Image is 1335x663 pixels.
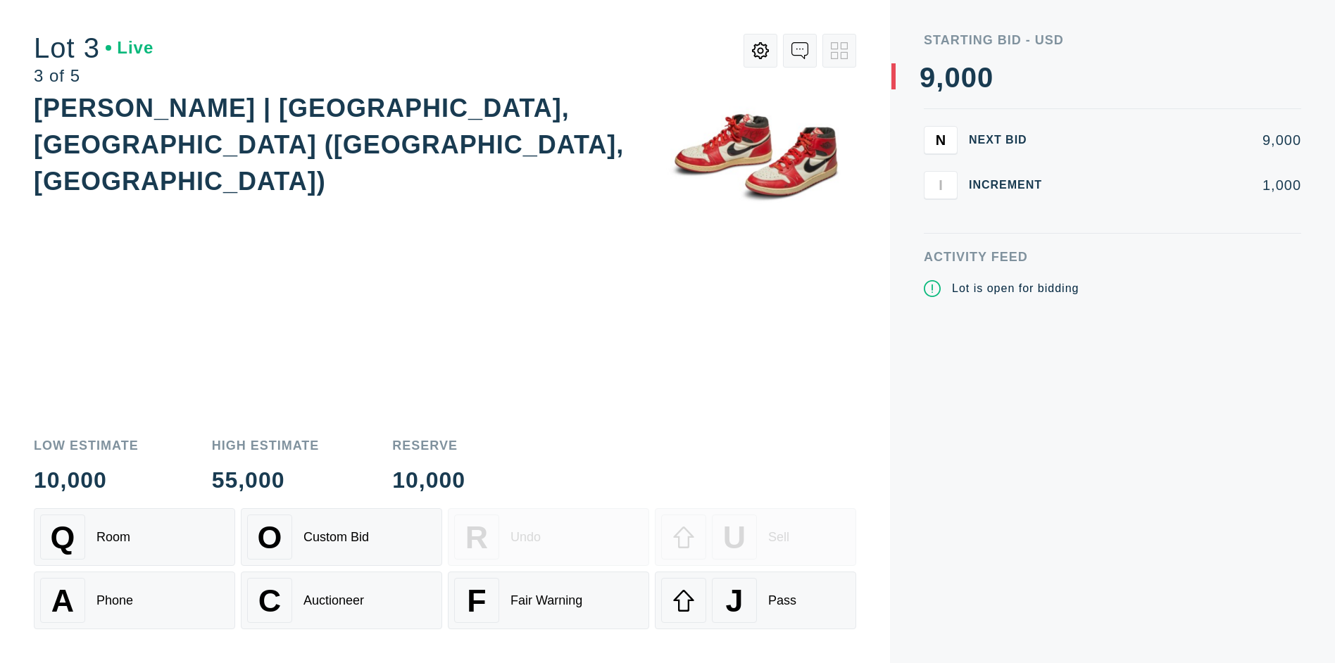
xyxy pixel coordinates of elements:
div: Reserve [392,439,465,452]
div: Lot is open for bidding [952,280,1079,297]
button: QRoom [34,508,235,566]
div: Starting Bid - USD [924,34,1301,46]
span: F [467,583,486,619]
div: High Estimate [212,439,320,452]
div: , [936,63,944,345]
div: 0 [961,63,977,91]
div: Lot 3 [34,34,153,62]
div: [PERSON_NAME] | [GEOGRAPHIC_DATA], [GEOGRAPHIC_DATA] ([GEOGRAPHIC_DATA], [GEOGRAPHIC_DATA]) [34,94,624,196]
button: RUndo [448,508,649,566]
span: C [258,583,281,619]
div: 10,000 [392,469,465,491]
div: Increment [969,179,1053,191]
div: Phone [96,593,133,608]
div: Sell [768,530,789,545]
button: APhone [34,572,235,629]
button: I [924,171,958,199]
div: Auctioneer [303,593,364,608]
span: A [51,583,74,619]
span: I [939,177,943,193]
div: 10,000 [34,469,139,491]
div: 55,000 [212,469,320,491]
div: 1,000 [1065,178,1301,192]
div: 3 of 5 [34,68,153,84]
button: FFair Warning [448,572,649,629]
div: Low Estimate [34,439,139,452]
div: Fair Warning [510,593,582,608]
div: Live [106,39,153,56]
div: 9 [920,63,936,91]
span: U [723,519,746,555]
button: N [924,126,958,154]
span: N [936,132,946,148]
span: O [258,519,282,555]
span: J [725,583,743,619]
span: Q [51,519,75,555]
div: 9,000 [1065,133,1301,147]
span: R [465,519,488,555]
button: JPass [655,572,856,629]
div: Activity Feed [924,251,1301,263]
button: USell [655,508,856,566]
div: Next Bid [969,134,1053,146]
div: Pass [768,593,796,608]
div: Undo [510,530,541,545]
div: Custom Bid [303,530,369,545]
div: 0 [944,63,960,91]
div: 0 [977,63,994,91]
button: CAuctioneer [241,572,442,629]
div: Room [96,530,130,545]
button: OCustom Bid [241,508,442,566]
